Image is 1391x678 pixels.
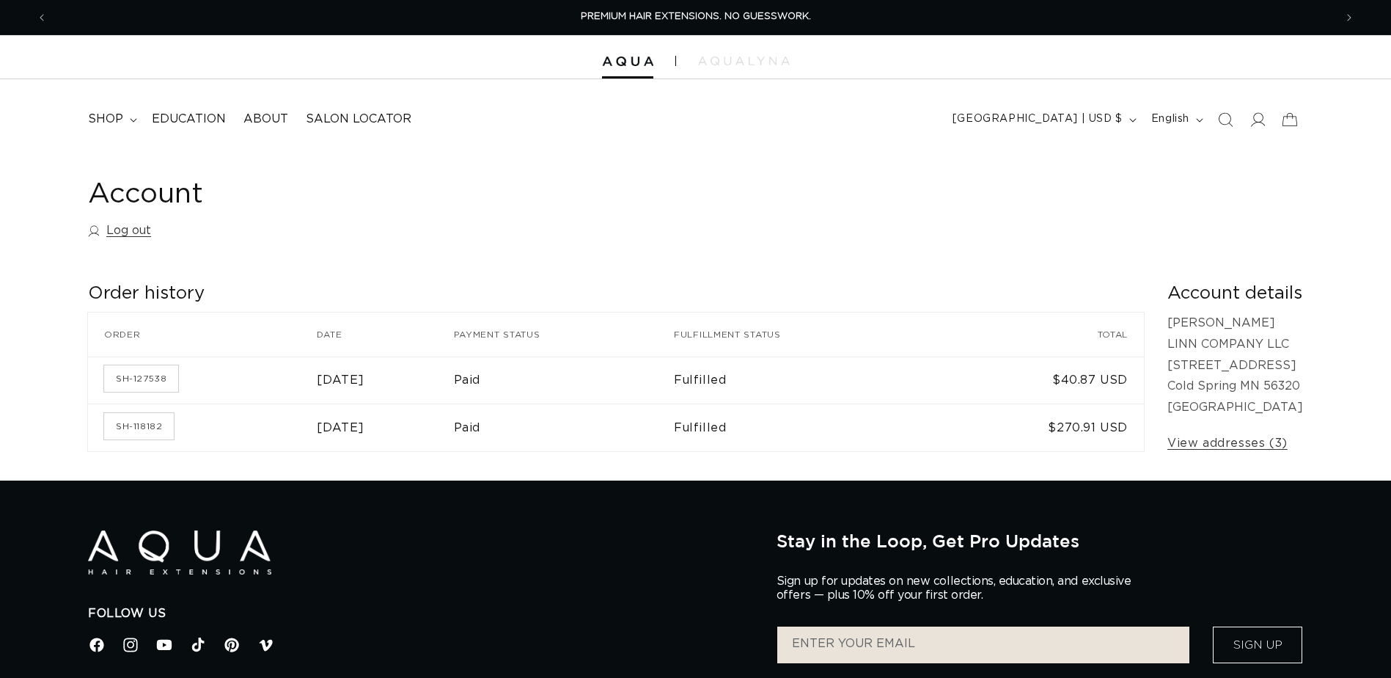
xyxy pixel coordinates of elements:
[104,365,178,392] a: Order number SH-127538
[1209,103,1241,136] summary: Search
[26,4,58,32] button: Previous announcement
[1167,282,1303,305] h2: Account details
[581,12,811,21] span: PREMIUM HAIR EXTENSIONS. NO GUESSWORK.
[306,112,411,127] span: Salon Locator
[1151,112,1189,127] span: English
[88,282,1144,305] h2: Order history
[88,220,151,241] a: Log out
[79,103,143,136] summary: shop
[1333,4,1365,32] button: Next announcement
[235,103,297,136] a: About
[88,606,755,621] h2: Follow Us
[944,106,1142,134] button: [GEOGRAPHIC_DATA] | USD $
[777,575,1143,602] p: Sign up for updates on new collections, education, and exclusive offers — plus 10% off your first...
[88,112,123,127] span: shop
[674,357,938,404] td: Fulfilled
[777,531,1303,551] h2: Stay in the Loop, Get Pro Updates
[143,103,235,136] a: Education
[88,177,1303,213] h1: Account
[454,313,674,357] th: Payment status
[243,112,288,127] span: About
[454,404,674,451] td: Paid
[674,313,938,357] th: Fulfillment status
[297,103,420,136] a: Salon Locator
[777,627,1189,663] input: ENTER YOUR EMAIL
[953,112,1123,127] span: [GEOGRAPHIC_DATA] | USD $
[454,357,674,404] td: Paid
[602,56,653,67] img: Aqua Hair Extensions
[317,422,364,434] time: [DATE]
[938,357,1144,404] td: $40.87 USD
[1167,433,1288,454] a: View addresses (3)
[1213,627,1302,663] button: Sign Up
[317,374,364,386] time: [DATE]
[938,404,1144,451] td: $270.91 USD
[698,56,790,65] img: aqualyna.com
[104,413,174,440] a: Order number SH-118182
[317,313,453,357] th: Date
[674,404,938,451] td: Fulfilled
[88,313,317,357] th: Order
[152,112,226,127] span: Education
[938,313,1144,357] th: Total
[88,531,271,575] img: Aqua Hair Extensions
[1142,106,1209,134] button: English
[1167,313,1303,418] p: [PERSON_NAME] LINN COMPANY LLC [STREET_ADDRESS] Cold Spring MN 56320 [GEOGRAPHIC_DATA]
